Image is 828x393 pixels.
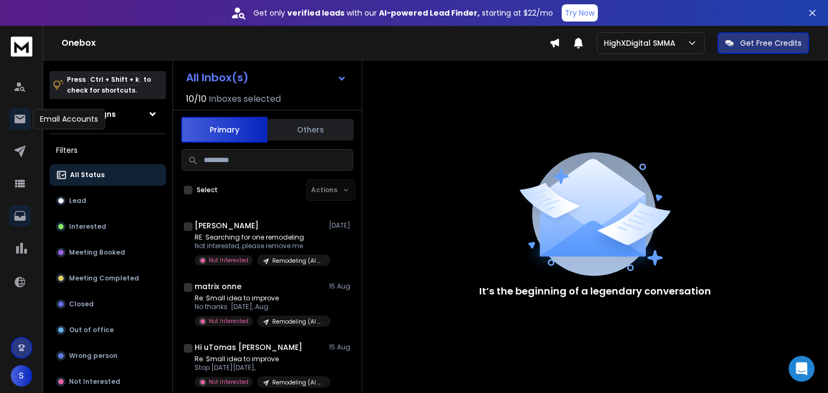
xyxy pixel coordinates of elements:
[67,74,151,96] p: Press to check for shortcuts.
[197,186,218,194] label: Select
[789,356,815,382] div: Open Intercom Messenger
[253,8,553,18] p: Get only with our starting at $22/mo
[267,118,354,142] button: Others
[195,242,324,250] p: Not interested, please remove me
[11,365,32,387] button: S
[565,8,595,18] p: Try Now
[717,32,809,54] button: Get Free Credits
[379,8,480,18] strong: AI-powered Lead Finder,
[740,38,802,48] p: Get Free Credits
[50,345,166,367] button: Wrong person
[209,93,281,106] h3: Inboxes selected
[272,257,324,265] p: Remodeling (AI hybrid system) - [US_STATE]
[70,171,105,179] p: All Status
[33,109,105,129] div: Email Accounts
[69,274,139,283] p: Meeting Completed
[50,103,166,125] button: All Campaigns
[181,117,267,143] button: Primary
[562,4,598,22] button: Try Now
[61,37,549,50] h1: Onebox
[195,342,302,353] h1: Hi uTomas [PERSON_NAME]
[11,37,32,57] img: logo
[50,216,166,237] button: Interested
[177,67,355,88] button: All Inbox(s)
[195,281,241,292] h1: matrix onne
[479,284,711,299] p: It’s the beginning of a legendary conversation
[50,190,166,212] button: Lead
[50,268,166,289] button: Meeting Completed
[69,222,106,231] p: Interested
[329,343,353,352] p: 15 Aug
[186,72,249,83] h1: All Inbox(s)
[272,378,324,387] p: Remodeling (AI hybrid system)
[604,38,680,48] p: HighXDigital SMMA
[69,377,120,386] p: Not Interested
[195,363,324,372] p: Stop [DATE][DATE],
[69,196,86,205] p: Lead
[195,303,324,311] p: No thanks. [DATE], Aug
[50,371,166,392] button: Not Interested
[209,317,249,325] p: Not Interested
[329,282,353,291] p: 15 Aug
[50,242,166,263] button: Meeting Booked
[209,256,249,264] p: Not Interested
[195,294,324,303] p: Re: Small idea to improve
[69,248,125,257] p: Meeting Booked
[195,220,259,231] h1: [PERSON_NAME]
[50,293,166,315] button: Closed
[88,73,141,86] span: Ctrl + Shift + k
[287,8,344,18] strong: verified leads
[69,352,118,360] p: Wrong person
[50,164,166,186] button: All Status
[272,318,324,326] p: Remodeling (AI hybrid system)
[50,143,166,158] h3: Filters
[195,355,324,363] p: Re: Small idea to improve
[69,326,114,334] p: Out of office
[186,93,206,106] span: 10 / 10
[195,233,324,242] p: RE: Searching for one remodeling
[209,378,249,386] p: Not Interested
[329,221,353,230] p: [DATE]
[50,319,166,341] button: Out of office
[69,300,94,308] p: Closed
